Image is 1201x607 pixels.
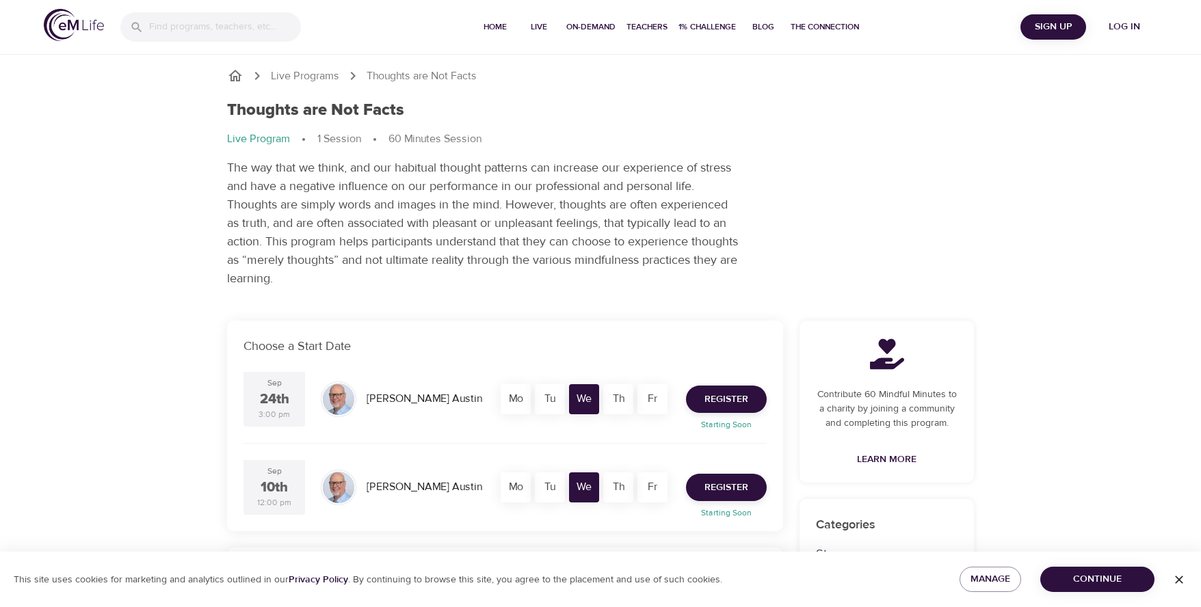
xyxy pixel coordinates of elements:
div: We [569,384,599,414]
a: Learn More [852,447,922,472]
span: Home [479,20,512,34]
span: Blog [747,20,780,34]
div: Fr [637,384,668,414]
div: Th [603,384,633,414]
div: [PERSON_NAME] Austin [361,386,488,412]
span: Log in [1097,18,1152,36]
nav: breadcrumb [227,68,974,84]
div: 12:00 pm [257,497,291,509]
p: Starting Soon [678,507,775,519]
div: Tu [535,384,565,414]
p: Choose a Start Date [243,337,767,355]
nav: breadcrumb [227,131,974,148]
p: Starting Soon [678,418,775,431]
button: Sign Up [1020,14,1086,40]
input: Find programs, teachers, etc... [149,12,301,42]
span: Live [523,20,555,34]
button: Log in [1092,14,1157,40]
div: Sep [267,377,282,389]
div: Mo [501,472,531,502]
span: Learn More [857,451,916,468]
div: [PERSON_NAME] Austin [361,474,488,500]
div: We [569,472,599,502]
p: Categories [816,515,958,534]
p: 60 Minutes Session [388,131,481,147]
div: 10th [261,478,288,498]
span: The Connection [791,20,859,34]
div: Sep [267,466,282,477]
p: The way that we think, and our habitual thought patterns can increase our experience of stress an... [227,159,740,288]
p: Thoughts are Not Facts [367,68,477,84]
div: Fr [637,472,668,502]
div: 3:00 pm [259,409,290,420]
h1: Thoughts are Not Facts [227,100,404,120]
img: logo [44,9,104,41]
div: Tu [535,472,565,502]
span: Teachers [626,20,668,34]
span: On-Demand [566,20,616,34]
span: 1% Challenge [678,20,736,34]
button: Manage [960,567,1021,592]
p: 1 Session [317,131,361,147]
p: Contribute 60 Mindful Minutes to a charity by joining a community and completing this program. [816,388,958,431]
span: Register [704,479,748,496]
button: Continue [1040,567,1154,592]
p: Stress [816,545,958,563]
p: Live Program [227,131,290,147]
button: Register [686,386,767,413]
span: Continue [1051,571,1144,588]
button: Register [686,474,767,501]
span: Manage [971,571,1010,588]
div: 24th [260,390,289,409]
span: Sign Up [1026,18,1081,36]
a: Privacy Policy [289,574,348,586]
div: Mo [501,384,531,414]
span: Register [704,391,748,408]
div: Th [603,472,633,502]
a: Live Programs [271,68,339,84]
